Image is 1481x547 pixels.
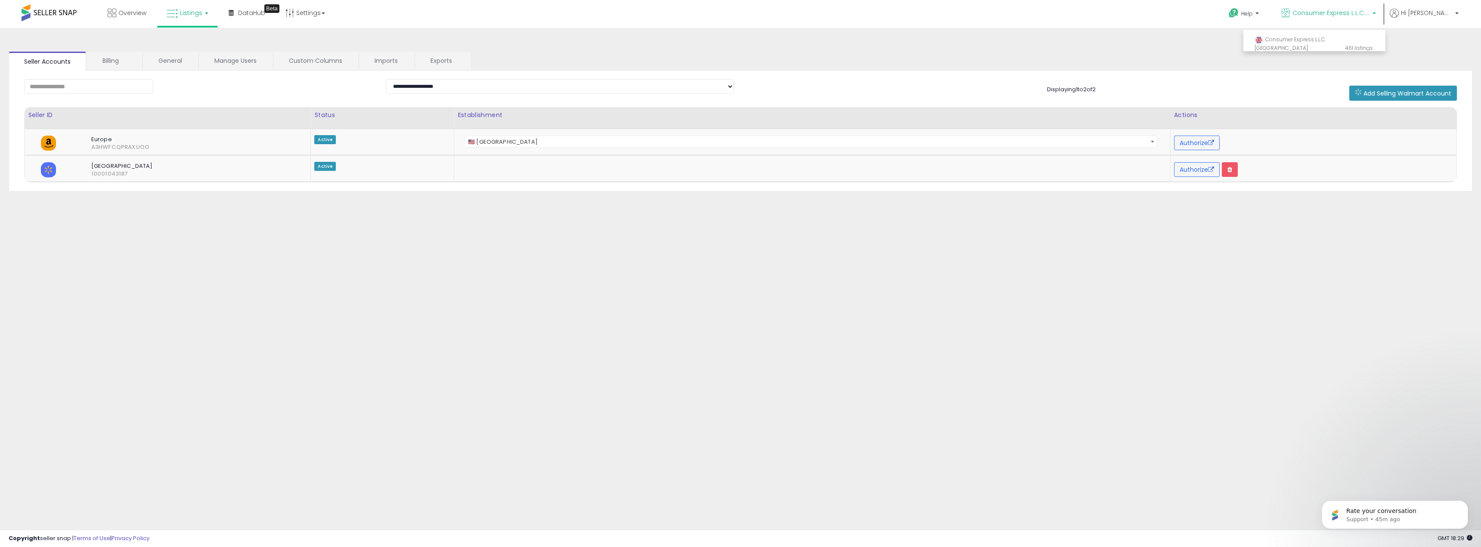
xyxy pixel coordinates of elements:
[1309,482,1481,543] iframe: Intercom notifications message
[85,170,119,178] span: 10001043187
[85,143,119,151] span: A3HWFCQPRAXUOO
[180,9,202,17] span: Listings
[314,162,336,171] span: Active
[1222,1,1267,28] a: Help
[1174,111,1453,120] div: Actions
[273,52,358,70] a: Custom Columns
[9,52,86,71] a: Seller Accounts
[1349,86,1457,101] button: Add Selling Walmart Account
[199,52,272,70] a: Manage Users
[85,162,291,170] span: [GEOGRAPHIC_DATA]
[1292,9,1370,17] span: Consumer Express L.L.C. [GEOGRAPHIC_DATA]
[465,136,1157,148] span: 🇺🇸 United States
[359,52,414,70] a: Imports
[28,111,307,120] div: Seller ID
[87,52,142,70] a: Billing
[41,136,56,151] img: amazon.png
[1174,136,1220,150] button: Authorize
[314,111,450,120] div: Status
[1228,8,1239,19] i: Get Help
[143,52,198,70] a: General
[1390,9,1459,28] a: Hi [PERSON_NAME]
[464,136,1157,148] span: 🇺🇸 United States
[85,136,291,143] span: Europe
[118,9,146,17] span: Overview
[1255,36,1326,52] span: Consumer Express L.L.C. [GEOGRAPHIC_DATA]
[1241,10,1253,17] span: Help
[1047,85,1096,93] span: Displaying 1 to 2 of 2
[1363,89,1451,98] span: Add Selling Walmart Account
[314,135,336,144] span: Active
[41,162,56,177] img: walmart.png
[415,52,470,70] a: Exports
[1345,44,1373,52] span: 461 listings
[238,9,265,17] span: DataHub
[1174,162,1220,177] button: Authorize
[1255,36,1263,44] img: uk.png
[458,111,1167,120] div: Establishment
[264,4,279,13] div: Tooltip anchor
[1401,9,1453,17] span: Hi [PERSON_NAME]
